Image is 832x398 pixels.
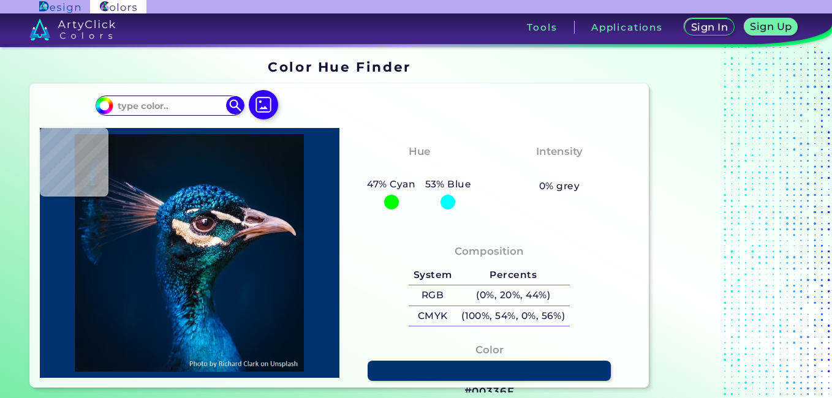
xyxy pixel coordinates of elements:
a: Sign In [687,20,732,35]
h5: RGB [409,285,456,306]
h5: Percents [456,265,570,285]
h4: Color [475,341,504,359]
iframe: Advertisement [654,55,807,393]
h3: Cyan-Blue [385,162,454,177]
h5: 53% Blue [420,176,476,192]
h3: Tools [527,23,557,32]
h3: Vibrant [533,162,586,177]
h4: Intensity [536,143,583,160]
img: logo_artyclick_colors_white.svg [29,18,116,40]
input: type color.. [113,97,227,114]
h5: System [409,265,456,285]
img: img_pavlin.jpg [46,134,333,372]
img: icon search [226,96,244,115]
h3: Applications [591,23,663,32]
h4: Hue [409,143,430,160]
img: icon picture [249,90,278,119]
h5: Sign In [693,23,726,32]
a: Sign Up [747,20,795,35]
h5: 47% Cyan [363,176,420,192]
h5: CMYK [409,306,456,326]
img: ArtyClick Design logo [39,1,80,13]
h5: 0% grey [539,178,580,194]
h5: (100%, 54%, 0%, 56%) [456,306,570,326]
h1: Color Hue Finder [268,58,410,76]
h5: Sign Up [752,22,790,31]
h4: Composition [455,242,524,260]
h5: (0%, 20%, 44%) [456,285,570,306]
